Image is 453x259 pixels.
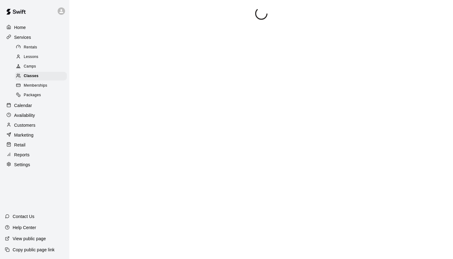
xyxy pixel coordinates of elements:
div: Classes [15,72,67,80]
a: Marketing [5,130,64,140]
a: Memberships [15,81,69,91]
a: Camps [15,62,69,72]
a: Services [5,33,64,42]
p: Copy public page link [13,247,55,253]
a: Retail [5,140,64,150]
p: Help Center [13,224,36,231]
p: Availability [14,112,35,118]
a: Home [5,23,64,32]
span: Lessons [24,54,39,60]
span: Rentals [24,44,37,51]
a: Availability [5,111,64,120]
div: Memberships [15,81,67,90]
span: Classes [24,73,39,79]
p: Calendar [14,102,32,109]
div: Packages [15,91,67,100]
a: Rentals [15,43,69,52]
p: Reports [14,152,30,158]
div: Lessons [15,53,67,61]
p: View public page [13,236,46,242]
a: Customers [5,121,64,130]
div: Rentals [15,43,67,52]
p: Contact Us [13,213,35,220]
p: Customers [14,122,35,128]
a: Reports [5,150,64,159]
a: Calendar [5,101,64,110]
p: Retail [14,142,26,148]
a: Classes [15,72,69,81]
a: Settings [5,160,64,169]
p: Marketing [14,132,34,138]
p: Settings [14,162,30,168]
span: Memberships [24,83,47,89]
a: Lessons [15,52,69,62]
div: Camps [15,62,67,71]
p: Home [14,24,26,31]
span: Camps [24,64,36,70]
a: Packages [15,91,69,100]
p: Services [14,34,31,40]
span: Packages [24,92,41,98]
